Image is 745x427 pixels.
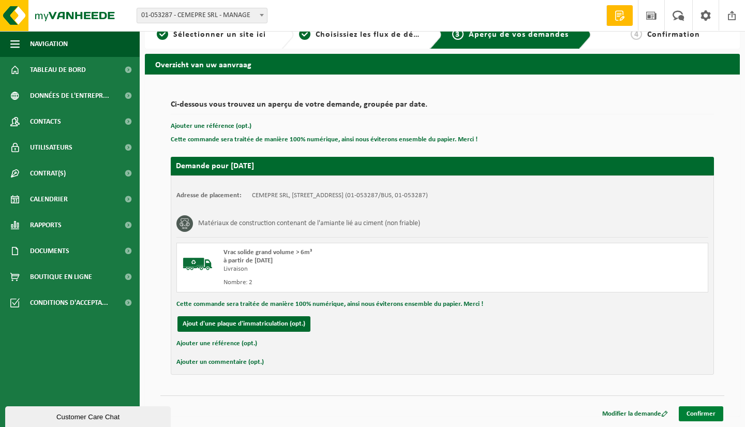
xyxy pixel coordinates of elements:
span: Vrac solide grand volume > 6m³ [224,249,312,256]
span: 1 [157,28,168,40]
iframe: chat widget [5,404,173,427]
span: Confirmation [647,31,700,39]
h2: Overzicht van uw aanvraag [145,54,740,74]
button: Cette commande sera traitée de manière 100% numérique, ainsi nous éviterons ensemble du papier. M... [176,298,483,311]
strong: Demande pour [DATE] [176,162,254,170]
span: Boutique en ligne [30,264,92,290]
div: Nombre: 2 [224,278,484,287]
div: Livraison [224,265,484,273]
span: Conditions d'accepta... [30,290,108,316]
span: Navigation [30,31,68,57]
button: Ajout d'une plaque d'immatriculation (opt.) [177,316,310,332]
a: 1Sélectionner un site ici [150,28,273,41]
span: Aperçu de vos demandes [469,31,569,39]
button: Ajouter une référence (opt.) [176,337,257,350]
span: Tableau de bord [30,57,86,83]
button: Cette commande sera traitée de manière 100% numérique, ainsi nous éviterons ensemble du papier. M... [171,133,478,146]
span: 01-053287 - CEMEPRE SRL - MANAGE [137,8,267,23]
span: Utilisateurs [30,135,72,160]
td: CEMEPRE SRL, [STREET_ADDRESS] (01-053287/BUS, 01-053287) [252,192,428,200]
span: Contrat(s) [30,160,66,186]
a: 2Choisissiez les flux de déchets et récipients [299,28,422,41]
span: 4 [631,28,642,40]
span: Rapports [30,212,62,238]
button: Ajouter une référence (opt.) [171,120,251,133]
button: Ajouter un commentaire (opt.) [176,356,264,369]
span: Choisissiez les flux de déchets et récipients [316,31,488,39]
span: Données de l'entrepr... [30,83,109,109]
span: 2 [299,28,310,40]
span: Calendrier [30,186,68,212]
img: BL-SO-LV.png [182,248,213,279]
h3: Matériaux de construction contenant de l'amiante lié au ciment (non friable) [198,215,420,232]
span: Contacts [30,109,61,135]
a: Modifier la demande [594,406,676,421]
span: Sélectionner un site ici [173,31,266,39]
a: Confirmer [679,406,723,421]
strong: Adresse de placement: [176,192,242,199]
h2: Ci-dessous vous trouvez un aperçu de votre demande, groupée par date. [171,100,714,114]
strong: à partir de [DATE] [224,257,273,264]
span: Documents [30,238,69,264]
span: 3 [452,28,464,40]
